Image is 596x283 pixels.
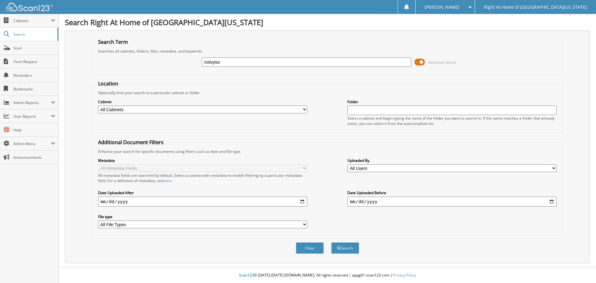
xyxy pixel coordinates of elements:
[13,100,51,105] span: Admin Reports
[347,99,557,104] label: Folder
[13,45,55,51] span: Scan
[13,59,55,64] span: Form Request
[98,173,307,183] div: All metadata fields are searched by default. Select a cabinet with metadata to enable filtering b...
[347,116,557,126] div: Select a cabinet and begin typing the name of the folder you want to search in. If the name match...
[13,141,51,146] span: Admin Menu
[163,178,171,183] a: here
[331,242,359,254] button: Search
[565,253,596,283] iframe: Chat Widget
[296,242,324,254] button: Clear
[95,39,131,45] legend: Search Term
[239,272,254,278] span: Scan123
[13,18,51,23] span: Cabinets
[13,32,54,37] span: Search
[347,190,557,195] label: Date Uploaded Before
[98,214,307,219] label: File type
[393,272,416,278] a: Privacy Policy
[13,86,55,92] span: Bookmarks
[98,197,307,207] input: start
[6,3,53,11] img: scan123-logo-white.svg
[484,5,587,9] span: Right At Home of [GEOGRAPHIC_DATA][US_STATE]
[98,158,307,163] label: Metadata
[95,149,560,154] div: Enhance your search for specific documents using filters such as date and file type.
[425,5,459,9] span: [PERSON_NAME]
[347,158,557,163] label: Uploaded By
[95,48,560,54] div: Searches all cabinets, folders, files, metadata, and keywords
[13,127,55,133] span: Help
[13,114,51,119] span: User Reports
[428,60,456,65] span: Advanced Search
[13,73,55,78] span: Reminders
[98,190,307,195] label: Date Uploaded After
[95,90,560,95] div: Optionally limit your search to a particular cabinet or folder
[13,155,55,160] span: Announcements
[98,99,307,104] label: Cabinet
[347,197,557,207] input: end
[95,139,167,146] legend: Additional Document Filters
[59,268,596,283] div: © [DATE]-[DATE] [DOMAIN_NAME]. All rights reserved | appg01-scan123-com |
[65,17,590,27] h1: Search Right At Home of [GEOGRAPHIC_DATA][US_STATE]
[95,80,121,87] legend: Location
